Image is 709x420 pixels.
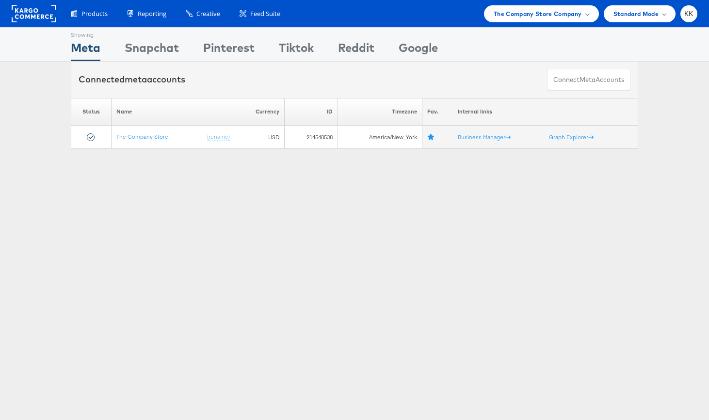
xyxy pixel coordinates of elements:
span: meta [580,75,596,84]
th: ID [285,98,338,126]
span: KK [684,11,693,17]
a: (rename) [207,133,230,141]
div: Snapchat [125,39,179,61]
span: Standard Mode [613,9,659,19]
span: The Company Store Company [494,9,582,19]
div: Connected accounts [79,73,185,86]
td: 214548538 [285,126,338,149]
div: Reddit [338,39,374,61]
span: Reporting [138,9,166,18]
th: Name [112,98,235,126]
a: Business Manager [458,133,511,141]
div: Google [399,39,438,61]
a: Graph Explorer [549,133,594,141]
td: America/New_York [338,126,422,149]
button: ConnectmetaAccounts [547,69,630,91]
th: Status [71,98,112,126]
span: Feed Suite [250,9,280,18]
th: Currency [235,98,285,126]
div: Pinterest [203,39,255,61]
div: Showing [71,28,100,39]
td: USD [235,126,285,149]
div: Meta [71,39,100,61]
span: meta [125,74,147,85]
a: The Company Store [116,133,168,140]
div: Tiktok [279,39,314,61]
span: Creative [196,9,220,18]
span: Products [81,9,108,18]
th: Timezone [338,98,422,126]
